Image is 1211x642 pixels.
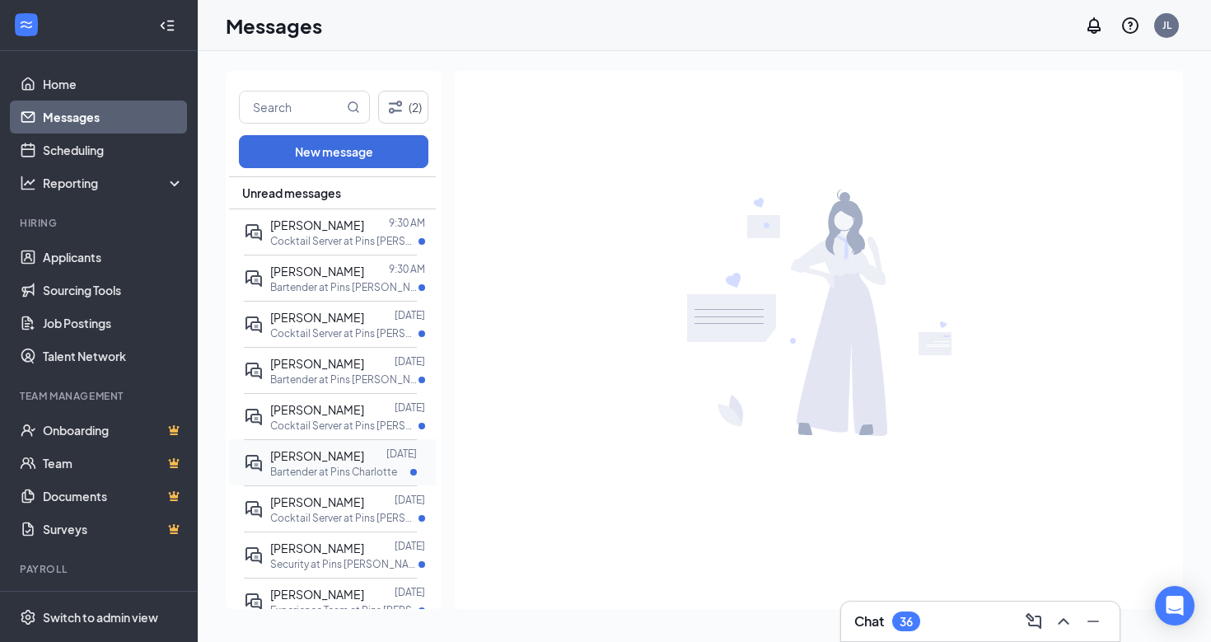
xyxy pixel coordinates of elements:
[270,587,364,602] span: [PERSON_NAME]
[244,361,264,381] svg: ActiveDoubleChat
[1080,608,1106,635] button: Minimize
[270,511,418,525] p: Cocktail Server at Pins [PERSON_NAME]
[900,615,913,629] div: 36
[43,101,184,134] a: Messages
[18,16,35,33] svg: WorkstreamLogo
[270,465,397,479] p: Bartender at Pins Charlotte
[270,373,418,387] p: Bartender at Pins [PERSON_NAME]
[20,562,180,576] div: Payroll
[43,68,184,101] a: Home
[20,609,36,626] svg: Settings
[43,241,184,274] a: Applicants
[244,407,264,427] svg: ActiveDoubleChat
[43,307,184,340] a: Job Postings
[43,447,184,480] a: TeamCrown
[270,218,364,232] span: [PERSON_NAME]
[854,612,884,630] h3: Chat
[1084,16,1104,35] svg: Notifications
[386,97,405,117] svg: Filter
[270,419,418,433] p: Cocktail Server at Pins [PERSON_NAME]
[386,447,417,461] p: [DATE]
[1162,18,1171,32] div: JL
[395,539,425,553] p: [DATE]
[270,541,364,555] span: [PERSON_NAME]
[270,603,418,617] p: Experience Team at Pins [PERSON_NAME]
[270,234,418,248] p: Cocktail Server at Pins [PERSON_NAME]
[244,315,264,335] svg: ActiveDoubleChat
[270,494,364,509] span: [PERSON_NAME]
[270,280,418,294] p: Bartender at Pins [PERSON_NAME]
[270,310,364,325] span: [PERSON_NAME]
[395,354,425,368] p: [DATE]
[43,414,184,447] a: OnboardingCrown
[20,175,36,191] svg: Analysis
[347,101,360,114] svg: MagnifyingGlass
[43,134,184,166] a: Scheduling
[240,91,344,123] input: Search
[43,340,184,373] a: Talent Network
[43,513,184,546] a: SurveysCrown
[1021,608,1047,635] button: ComposeMessage
[226,12,322,40] h1: Messages
[244,453,264,473] svg: ActiveDoubleChat
[1083,612,1103,631] svg: Minimize
[244,223,264,242] svg: ActiveDoubleChat
[1155,586,1195,626] div: Open Intercom Messenger
[1050,608,1077,635] button: ChevronUp
[270,326,418,340] p: Cocktail Server at Pins [PERSON_NAME]
[378,91,428,124] button: Filter (2)
[244,546,264,565] svg: ActiveDoubleChat
[1054,612,1073,631] svg: ChevronUp
[244,499,264,519] svg: ActiveDoubleChat
[43,274,184,307] a: Sourcing Tools
[43,587,184,620] a: PayrollCrown
[270,402,364,417] span: [PERSON_NAME]
[270,557,418,571] p: Security at Pins [PERSON_NAME]
[43,480,184,513] a: DocumentsCrown
[244,592,264,612] svg: ActiveDoubleChat
[242,185,341,201] span: Unread messages
[1024,612,1044,631] svg: ComposeMessage
[239,135,428,168] button: New message
[20,389,180,403] div: Team Management
[270,356,364,371] span: [PERSON_NAME]
[1120,16,1140,35] svg: QuestionInfo
[244,269,264,288] svg: ActiveDoubleChat
[270,448,364,463] span: [PERSON_NAME]
[43,609,158,626] div: Switch to admin view
[20,216,180,230] div: Hiring
[389,216,425,230] p: 9:30 AM
[395,401,425,415] p: [DATE]
[270,264,364,279] span: [PERSON_NAME]
[395,585,425,599] p: [DATE]
[159,17,175,34] svg: Collapse
[395,493,425,507] p: [DATE]
[395,308,425,322] p: [DATE]
[389,262,425,276] p: 9:30 AM
[43,175,185,191] div: Reporting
